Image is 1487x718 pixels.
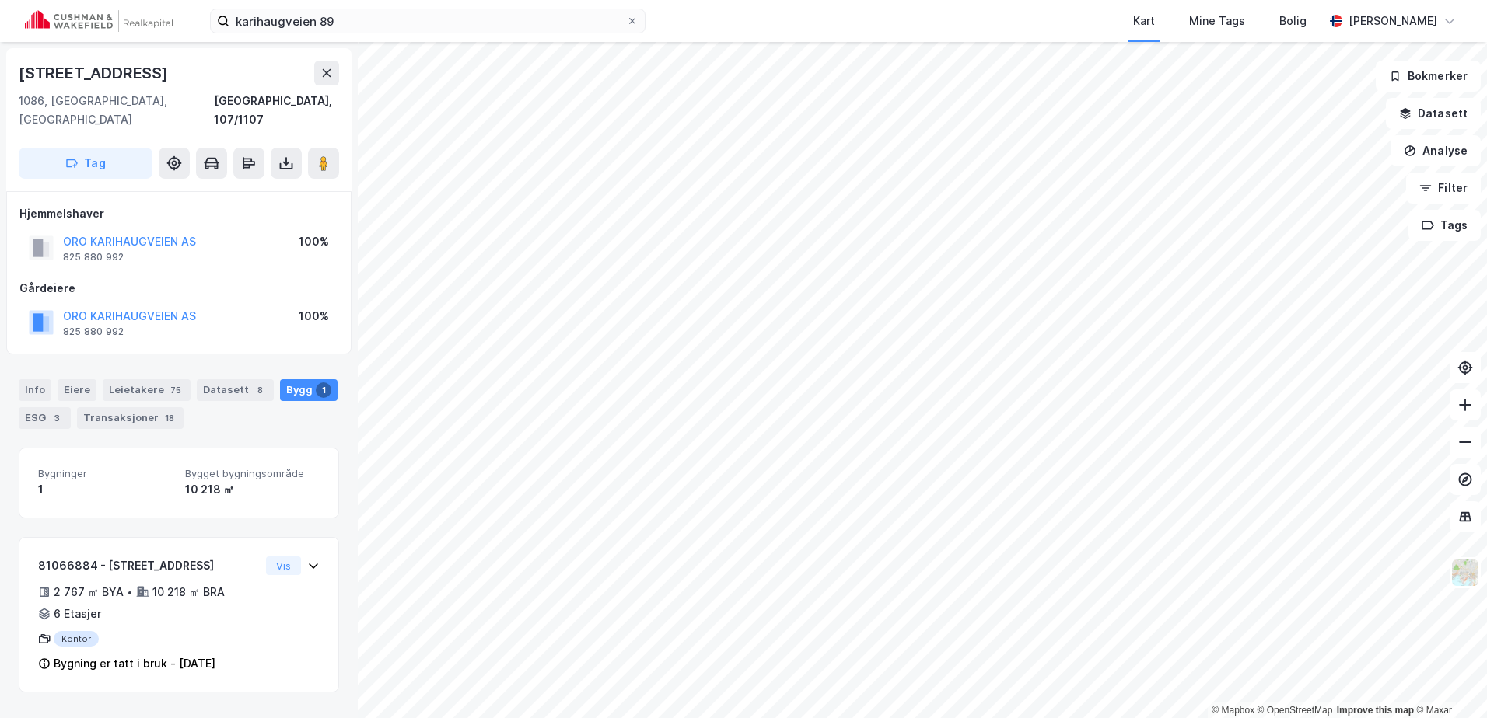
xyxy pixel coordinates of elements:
div: Hjemmelshaver [19,204,338,223]
div: [GEOGRAPHIC_DATA], 107/1107 [214,92,339,129]
div: 1 [38,480,173,499]
div: 75 [167,382,184,398]
button: Vis [266,556,301,575]
a: OpenStreetMap [1258,705,1333,716]
img: Z [1450,558,1480,587]
div: 2 767 ㎡ BYA [54,583,124,601]
div: Transaksjoner [77,407,184,429]
a: Mapbox [1212,705,1254,716]
div: 3 [49,410,65,426]
span: Bygninger [38,467,173,480]
div: ESG [19,407,71,429]
button: Datasett [1386,98,1481,129]
div: Eiere [58,379,96,401]
div: 1 [316,382,331,398]
div: Bygg [280,379,338,401]
iframe: Chat Widget [1409,643,1487,718]
input: Søk på adresse, matrikkel, gårdeiere, leietakere eller personer [229,9,626,33]
div: Bygning er tatt i bruk - [DATE] [54,654,215,673]
div: [PERSON_NAME] [1349,12,1437,30]
div: 10 218 ㎡ [185,480,320,499]
div: 825 880 992 [63,251,124,263]
div: Bolig [1279,12,1307,30]
button: Tag [19,148,152,179]
div: Kontrollprogram for chat [1409,643,1487,718]
img: cushman-wakefield-realkapital-logo.202ea83816669bd177139c58696a8fa1.svg [25,10,173,32]
div: 10 218 ㎡ BRA [152,583,225,601]
div: • [127,586,133,598]
a: Improve this map [1337,705,1414,716]
div: [STREET_ADDRESS] [19,61,171,85]
div: Kart [1133,12,1155,30]
div: 100% [299,307,329,326]
div: 81066884 - [STREET_ADDRESS] [38,556,260,575]
div: Info [19,379,51,401]
button: Tags [1408,210,1481,241]
div: Datasett [197,379,274,401]
button: Filter [1406,173,1481,204]
div: 825 880 992 [63,326,124,338]
div: 8 [252,382,268,398]
div: 100% [299,232,329,251]
span: Bygget bygningsområde [185,467,320,480]
div: 1086, [GEOGRAPHIC_DATA], [GEOGRAPHIC_DATA] [19,92,214,129]
div: Leietakere [103,379,191,401]
div: 6 Etasjer [54,605,101,623]
button: Bokmerker [1376,61,1481,92]
div: Mine Tags [1189,12,1245,30]
div: Gårdeiere [19,279,338,298]
button: Analyse [1391,135,1481,166]
div: 18 [162,410,177,426]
